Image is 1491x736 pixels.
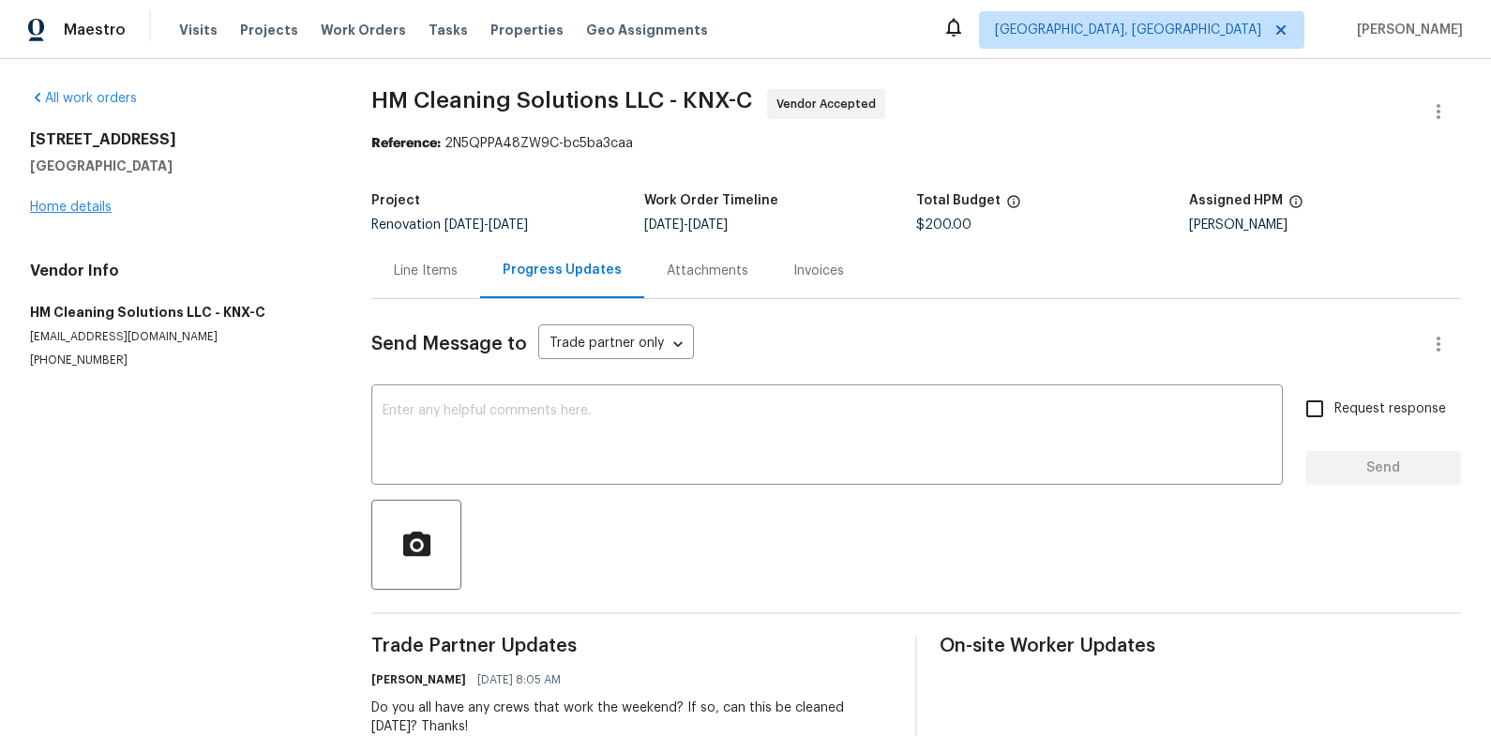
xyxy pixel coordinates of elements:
p: [PHONE_NUMBER] [30,353,326,368]
span: Work Orders [321,21,406,39]
div: Trade partner only [538,329,694,360]
div: Progress Updates [503,261,622,279]
span: [DATE] [444,218,484,232]
span: [DATE] 8:05 AM [477,670,561,689]
a: All work orders [30,92,137,105]
span: [DATE] [644,218,684,232]
h5: Total Budget [916,194,1001,207]
a: Home details [30,201,112,214]
span: Geo Assignments [586,21,708,39]
h5: Project [371,194,420,207]
span: Tasks [429,23,468,37]
div: Do you all have any crews that work the weekend? If so, can this be cleaned [DATE]? Thanks! [371,698,893,736]
span: - [644,218,728,232]
h5: Work Order Timeline [644,194,778,207]
div: Invoices [793,262,844,280]
h4: Vendor Info [30,262,326,280]
div: Line Items [394,262,458,280]
span: Vendor Accepted [776,95,883,113]
span: HM Cleaning Solutions LLC - KNX-C [371,89,752,112]
h5: [GEOGRAPHIC_DATA] [30,157,326,175]
span: [PERSON_NAME] [1349,21,1463,39]
span: Send Message to [371,335,527,353]
b: Reference: [371,137,441,150]
span: The hpm assigned to this work order. [1288,194,1303,218]
span: Maestro [64,21,126,39]
span: Visits [179,21,218,39]
span: Renovation [371,218,528,232]
span: Properties [490,21,564,39]
h5: HM Cleaning Solutions LLC - KNX-C [30,303,326,322]
span: Trade Partner Updates [371,637,893,655]
span: $200.00 [916,218,971,232]
span: On-site Worker Updates [940,637,1461,655]
span: [DATE] [489,218,528,232]
div: 2N5QPPA48ZW9C-bc5ba3caa [371,134,1461,153]
span: Projects [240,21,298,39]
span: The total cost of line items that have been proposed by Opendoor. This sum includes line items th... [1006,194,1021,218]
h6: [PERSON_NAME] [371,670,466,689]
div: [PERSON_NAME] [1189,218,1462,232]
span: - [444,218,528,232]
h2: [STREET_ADDRESS] [30,130,326,149]
p: [EMAIL_ADDRESS][DOMAIN_NAME] [30,329,326,345]
h5: Assigned HPM [1189,194,1283,207]
div: Attachments [667,262,748,280]
span: [DATE] [688,218,728,232]
span: [GEOGRAPHIC_DATA], [GEOGRAPHIC_DATA] [995,21,1261,39]
span: Request response [1334,399,1446,419]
